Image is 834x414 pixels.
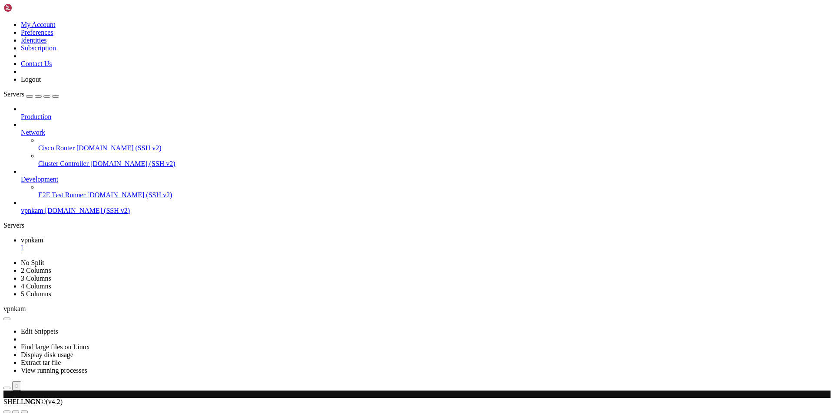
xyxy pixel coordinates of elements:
span: [DOMAIN_NAME] (SSH v2) [76,144,162,152]
span: Cisco Router [38,144,75,152]
span: vpnkam [21,236,43,244]
span: [DOMAIN_NAME] (SSH v2) [90,160,175,167]
a: Logout [21,76,41,83]
span: Development [21,176,58,183]
li: E2E Test Runner [DOMAIN_NAME] (SSH v2) [38,183,831,199]
a: My Account [21,21,56,28]
a: vpnkam [DOMAIN_NAME] (SSH v2) [21,207,831,215]
a: Identities [21,36,47,44]
a: Find large files on Linux [21,343,90,351]
a: Cluster Controller [DOMAIN_NAME] (SSH v2) [38,160,831,168]
li: Cisco Router [DOMAIN_NAME] (SSH v2) [38,136,831,152]
a:  [21,244,831,252]
span: [DOMAIN_NAME] (SSH v2) [45,207,130,214]
a: Extract tar file [21,359,61,366]
a: 5 Columns [21,290,51,298]
span: Network [21,129,45,136]
li: Network [21,121,831,168]
span: E2E Test Runner [38,191,86,199]
a: 2 Columns [21,267,51,274]
a: E2E Test Runner [DOMAIN_NAME] (SSH v2) [38,191,831,199]
a: No Split [21,259,44,266]
a: Development [21,176,831,183]
li: Cluster Controller [DOMAIN_NAME] (SSH v2) [38,152,831,168]
a: Edit Snippets [21,328,58,335]
div:  [16,383,18,389]
a: Cisco Router [DOMAIN_NAME] (SSH v2) [38,144,831,152]
span: Production [21,113,51,120]
a: Contact Us [21,60,52,67]
div: Servers [3,222,831,229]
a: Servers [3,90,59,98]
a: Subscription [21,44,56,52]
a: Preferences [21,29,53,36]
a: vpnkam [21,236,831,252]
li: vpnkam [DOMAIN_NAME] (SSH v2) [21,199,831,215]
span: Cluster Controller [38,160,89,167]
a: 3 Columns [21,275,51,282]
span: vpnkam [21,207,43,214]
a: 4 Columns [21,282,51,290]
a: Network [21,129,831,136]
a: Display disk usage [21,351,73,358]
a: View running processes [21,367,87,374]
a: Production [21,113,831,121]
img: Shellngn [3,3,53,12]
li: Development [21,168,831,199]
span: vpnkam [3,305,26,312]
button:  [12,381,21,391]
span: [DOMAIN_NAME] (SSH v2) [87,191,172,199]
span: Servers [3,90,24,98]
li: Production [21,105,831,121]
